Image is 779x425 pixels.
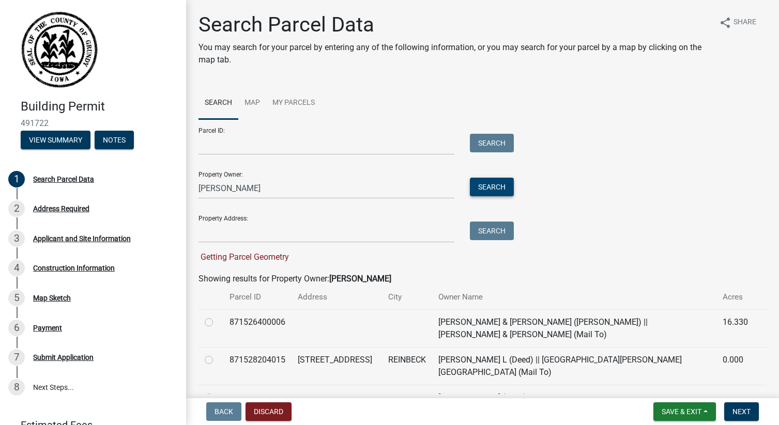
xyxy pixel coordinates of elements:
[8,349,25,366] div: 7
[198,87,238,120] a: Search
[470,178,514,196] button: Search
[28,60,36,68] img: tab_domain_overview_orange.svg
[29,17,51,25] div: v 4.0.25
[470,134,514,152] button: Search
[21,11,98,88] img: Grundy County, Iowa
[17,17,25,25] img: logo_orange.svg
[8,290,25,306] div: 5
[103,60,111,68] img: tab_keywords_by_traffic_grey.svg
[8,230,25,247] div: 3
[382,347,432,385] td: REINBECK
[17,27,25,35] img: website_grey.svg
[198,12,711,37] h1: Search Parcel Data
[716,385,754,410] td: 0.000
[8,320,25,336] div: 6
[432,385,716,410] td: [PERSON_NAME] (Deed)
[223,285,292,309] th: Parcel ID
[432,285,716,309] th: Owner Name
[215,407,233,416] span: Back
[33,176,94,183] div: Search Parcel Data
[292,285,382,309] th: Address
[711,12,765,33] button: shareShare
[95,136,134,145] wm-modal-confirm: Notes
[432,347,716,385] td: [PERSON_NAME] L (Deed) || [GEOGRAPHIC_DATA][PERSON_NAME][GEOGRAPHIC_DATA] (Mail To)
[198,252,289,262] span: Getting Parcel Geometry
[266,87,321,120] a: My Parcels
[8,379,25,396] div: 8
[432,309,716,347] td: [PERSON_NAME] & [PERSON_NAME] ([PERSON_NAME]) || [PERSON_NAME] & [PERSON_NAME] (Mail To)
[292,347,382,385] td: [STREET_ADDRESS]
[33,324,62,332] div: Payment
[198,41,711,66] p: You may search for your parcel by entering any of the following information, or you may search fo...
[734,17,756,29] span: Share
[8,171,25,187] div: 1
[662,407,701,416] span: Save & Exit
[653,402,716,421] button: Save & Exit
[21,131,90,149] button: View Summary
[33,264,115,272] div: Construction Information
[732,407,751,416] span: Next
[198,273,767,285] div: Showing results for Property Owner:
[39,61,93,68] div: Domain Overview
[95,131,134,149] button: Notes
[382,285,432,309] th: City
[33,205,89,212] div: Address Required
[33,354,94,361] div: Submit Application
[716,285,754,309] th: Acres
[223,347,292,385] td: 871528204015
[223,385,292,410] td: 871525300901
[27,27,114,35] div: Domain: [DOMAIN_NAME]
[223,309,292,347] td: 871526400006
[8,200,25,217] div: 2
[114,61,174,68] div: Keywords by Traffic
[329,274,391,284] strong: [PERSON_NAME]
[33,294,71,302] div: Map Sketch
[33,235,131,242] div: Applicant and Site Information
[21,136,90,145] wm-modal-confirm: Summary
[716,347,754,385] td: 0.000
[8,260,25,276] div: 4
[246,402,292,421] button: Discard
[206,402,241,421] button: Back
[470,222,514,240] button: Search
[21,99,178,114] h4: Building Permit
[716,309,754,347] td: 16.330
[238,87,266,120] a: Map
[21,118,165,128] span: 491722
[719,17,731,29] i: share
[724,402,759,421] button: Next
